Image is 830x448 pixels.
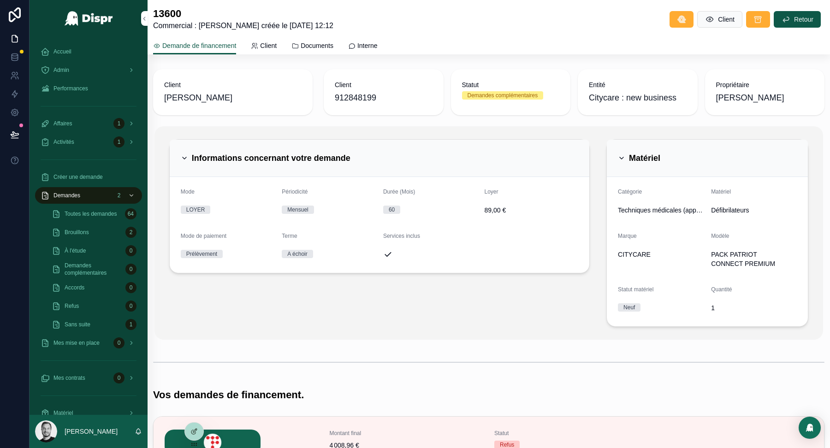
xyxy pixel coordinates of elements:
span: Admin [53,66,69,74]
span: Mes contrats [53,374,85,382]
h1: 13600 [153,7,333,20]
div: LOYER [186,206,205,214]
span: Techniques médicales (appareils) [618,206,704,215]
a: Performances [35,80,142,97]
div: Prélèvement [186,250,217,258]
span: Toutes les demandes [65,210,117,218]
span: Retour [794,15,813,24]
span: 1 [711,303,797,312]
div: 2 [113,190,125,201]
span: Client [718,15,735,24]
h1: Vos demandes de financement. [153,389,304,401]
div: 1 [113,118,125,129]
span: Refus [65,302,79,310]
a: Demandes2 [35,187,142,204]
div: 0 [125,245,136,256]
a: Matériel [35,405,142,421]
a: Interne [348,37,378,56]
span: Entité [589,80,687,89]
span: À l'étude [65,247,86,254]
span: Matériel [711,189,731,195]
div: 0 [125,282,136,293]
div: Neuf [623,303,635,312]
a: Documents [291,37,333,56]
span: Client [164,80,302,89]
span: Demandes complémentaires [65,262,122,277]
span: Matériel [53,409,73,417]
span: Montant final [330,430,484,437]
button: Retour [774,11,821,28]
a: Mes mise en place0 [35,335,142,351]
span: Demandes [53,192,80,199]
span: Accords [65,284,84,291]
span: [PERSON_NAME] [716,91,784,104]
a: Refus0 [46,298,142,314]
span: Statut [462,80,560,89]
span: Terme [282,233,297,239]
div: 0 [125,264,136,275]
span: Propriétaire [716,80,814,89]
span: Mode [181,189,195,195]
span: Loyer [484,189,498,195]
span: Services inclus [383,233,420,239]
a: Affaires1 [35,115,142,132]
div: A échoir [287,250,307,258]
span: Sans suite [65,321,90,328]
a: Accords0 [46,279,142,296]
span: 912848199 [335,91,433,104]
div: scrollable content [30,37,148,415]
span: Interne [357,41,378,50]
div: 0 [113,372,125,383]
span: 89,00 € [484,206,578,215]
div: 64 [125,208,136,219]
img: App logo [64,11,113,26]
div: 2 [125,227,136,238]
span: Client [335,80,433,89]
div: 0 [113,337,125,348]
a: Activités1 [35,134,142,150]
span: Modèle [711,233,729,239]
span: Périodicité [282,189,308,195]
h2: Matériel [629,151,660,165]
a: Toutes les demandes64 [46,206,142,222]
div: Mensuel [287,206,308,214]
a: Créer une demande [35,169,142,185]
span: Mes mise en place [53,339,100,347]
div: 0 [125,301,136,312]
span: Quantité [711,286,732,293]
span: Client [260,41,277,50]
a: Accueil [35,43,142,60]
a: Client [251,37,277,56]
p: [PERSON_NAME] [65,427,118,436]
span: Accueil [53,48,71,55]
a: Demandes complémentaires0 [46,261,142,277]
a: Sans suite1 [46,316,142,333]
span: PACK PATRIOT CONNECT PREMIUM [711,250,797,268]
span: Durée (Mois) [383,189,415,195]
span: Défibrilateurs [711,206,749,215]
a: Demande de financement [153,37,236,55]
h2: Informations concernant votre demande [192,151,350,165]
span: Créer une demande [53,173,103,181]
span: [PERSON_NAME] [164,91,232,104]
span: Demande de financement [162,41,236,50]
span: Performances [53,85,88,92]
span: Catégorie [618,189,642,195]
span: Mode de paiement [181,233,226,239]
span: Statut matériel [618,286,653,293]
span: CITYCARE [618,250,704,259]
a: Brouillons2 [46,224,142,241]
button: Client [697,11,742,28]
span: Documents [301,41,333,50]
span: Marque [618,233,637,239]
div: Demandes complémentaires [468,91,538,100]
div: 1 [125,319,136,330]
div: Open Intercom Messenger [799,417,821,439]
a: Admin [35,62,142,78]
span: Activités [53,138,74,146]
a: Mes contrats0 [35,370,142,386]
span: Statut [494,430,648,437]
span: Commercial : [PERSON_NAME] créée le [DATE] 12:12 [153,20,333,31]
span: Affaires [53,120,72,127]
span: Citycare : new business [589,91,676,104]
